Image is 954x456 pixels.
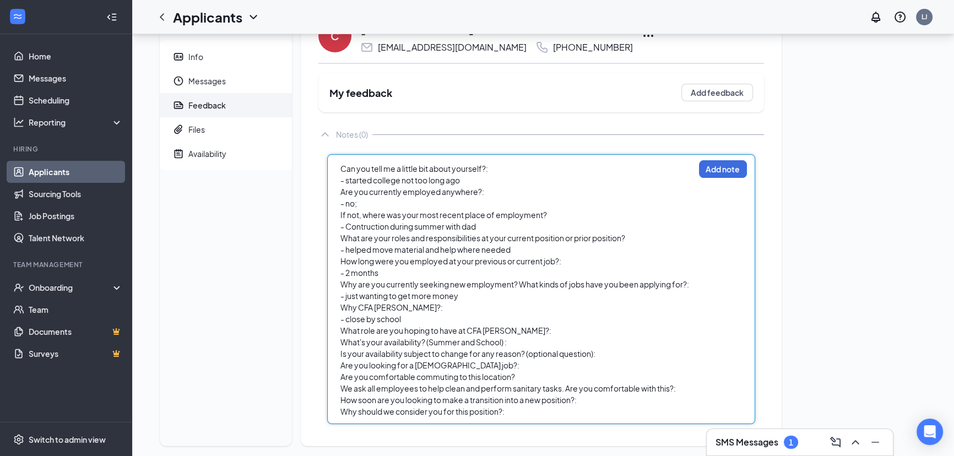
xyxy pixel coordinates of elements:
[340,383,676,393] span: We ask all employees to help clean and perform sanitary tasks. Are you comfortable with this?:
[340,164,488,173] span: Can you tell me a little bit about yourself?:
[329,86,392,100] h2: My feedback
[173,100,184,111] svg: Report
[340,245,511,254] span: - helped move material and help where needed
[13,144,121,154] div: Hiring
[715,436,778,448] h3: SMS Messages
[340,187,484,197] span: Are you currently employed anywhere?:
[340,198,357,208] span: - no;
[866,433,884,451] button: Minimize
[173,124,184,135] svg: Paperclip
[340,302,443,312] span: Why CFA [PERSON_NAME]?:
[789,438,793,447] div: 1
[917,419,943,445] div: Open Intercom Messenger
[29,89,123,111] a: Scheduling
[247,10,260,24] svg: ChevronDown
[188,148,226,159] div: Availability
[188,100,226,111] div: Feedback
[829,436,842,449] svg: ComposeMessage
[173,75,184,86] svg: Clock
[160,45,292,69] a: ContactCardInfo
[160,93,292,117] a: ReportFeedback
[827,433,844,451] button: ComposeMessage
[29,205,123,227] a: Job Postings
[869,10,882,24] svg: Notifications
[553,42,633,53] div: [PHONE_NUMBER]
[340,221,476,231] span: - Contruction during summer with dad
[29,117,123,128] div: Reporting
[340,279,689,289] span: Why are you currently seeking new employment? What kinds of jobs have you been applying for?:
[318,128,332,141] svg: ChevronUp
[681,84,753,101] button: Add feedback
[29,321,123,343] a: DocumentsCrown
[340,349,595,359] span: Is your availability subject to change for any reason? (optional question):
[340,291,458,301] span: - just wanting to get more money
[849,436,862,449] svg: ChevronUp
[173,8,242,26] h1: Applicants
[29,343,123,365] a: SurveysCrown
[160,69,292,93] a: ClockMessages
[12,11,23,22] svg: WorkstreamLogo
[893,10,907,24] svg: QuestionInfo
[340,268,378,278] span: - 2 months
[188,124,205,135] div: Files
[340,210,547,220] span: If not, where was your most recent place of employment?
[699,160,747,178] button: Add note
[340,325,551,335] span: What role are you hoping to have at CFA [PERSON_NAME]?:
[360,41,373,54] svg: Email
[13,434,24,445] svg: Settings
[29,67,123,89] a: Messages
[340,372,515,382] span: Are you comfortable commuting to this location?
[188,69,283,93] span: Messages
[188,51,203,62] div: Info
[155,10,169,24] svg: ChevronLeft
[847,433,864,451] button: ChevronUp
[340,175,460,185] span: - started college not too long ago
[29,298,123,321] a: Team
[160,142,292,166] a: NoteActiveAvailability
[29,434,106,445] div: Switch to admin view
[340,395,577,405] span: How soon are you looking to make a transition into a new position?:
[29,45,123,67] a: Home
[106,12,117,23] svg: Collapse
[330,28,339,44] div: C
[535,41,549,54] svg: Phone
[378,42,527,53] div: [EMAIL_ADDRESS][DOMAIN_NAME]
[340,314,401,324] span: - close by school
[869,436,882,449] svg: Minimize
[29,183,123,205] a: Sourcing Tools
[336,129,368,140] div: Notes (0)
[13,260,121,269] div: Team Management
[160,117,292,142] a: PaperclipFiles
[340,233,625,243] span: What are your roles and responsibilities at your current position or prior position?
[922,12,928,21] div: LJ
[29,282,113,293] div: Onboarding
[340,337,507,347] span: What's your availability? (Summer and School) :
[173,51,184,62] svg: ContactCard
[340,256,561,266] span: How long were you employed at your previous or current job?:
[340,406,505,416] span: Why should we consider you for this position?:
[13,282,24,293] svg: UserCheck
[642,29,655,42] svg: Ellipses
[340,360,519,370] span: Are you looking for a [DEMOGRAPHIC_DATA] job?:
[29,161,123,183] a: Applicants
[13,117,24,128] svg: Analysis
[173,148,184,159] svg: NoteActive
[29,227,123,249] a: Talent Network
